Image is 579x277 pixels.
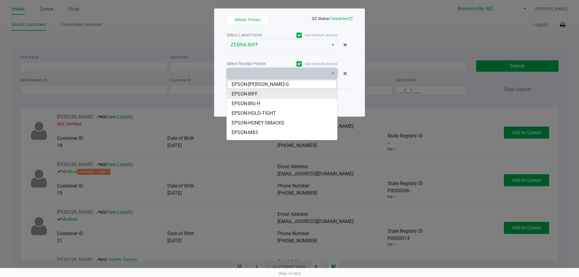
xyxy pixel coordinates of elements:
span: EPSON-HOLD-TIGHT [232,110,276,117]
span: Connected [330,16,348,21]
span: Web: v1.40.0 [279,271,300,276]
span: EPSON-PEABODY [232,139,270,146]
span: QZ Status: [312,16,353,21]
span: Refresh Printers [235,18,261,22]
label: Use network devices [282,33,337,38]
span: EPSON-M83 [232,129,258,136]
div: Select Receipt Printer [226,61,282,67]
button: Select [328,39,337,50]
span: EPSON-BIG-H [232,100,260,107]
span: EPSON-HONEY-SMACKS [232,119,284,127]
label: Use network devices [282,61,337,67]
div: Select Label Printer [226,32,282,38]
span: ZEBRA-BIFF [230,41,325,49]
span: EPSON-[PERSON_NAME]-G [232,81,289,88]
button: Refresh Printers [226,15,269,24]
span: EPSON-BIFF [232,90,258,98]
button: Select [328,68,337,79]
